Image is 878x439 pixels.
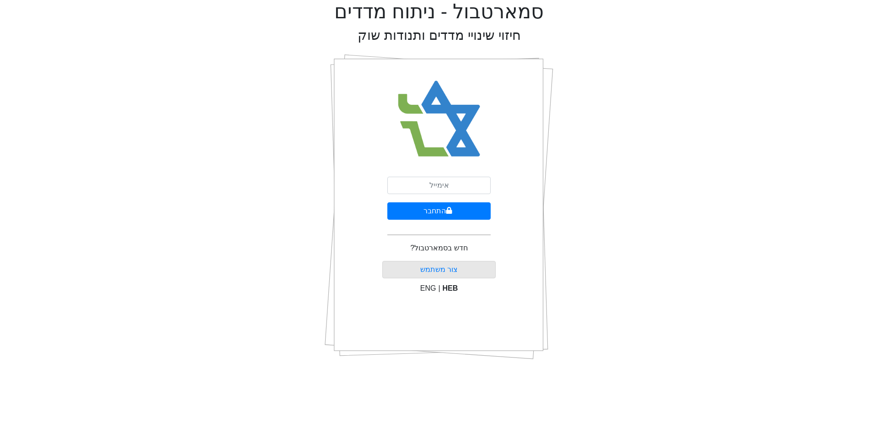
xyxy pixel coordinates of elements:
span: ENG [420,284,436,292]
button: צור משתמש [382,261,496,278]
h2: חיזוי שינויי מדדים ותנודות שוק [358,27,521,43]
span: | [438,284,440,292]
p: חדש בסמארטבול? [410,243,467,254]
span: HEB [443,284,458,292]
button: התחבר [387,202,491,220]
a: צור משתמש [420,266,458,273]
img: Smart Bull [390,69,489,169]
input: אימייל [387,177,491,194]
